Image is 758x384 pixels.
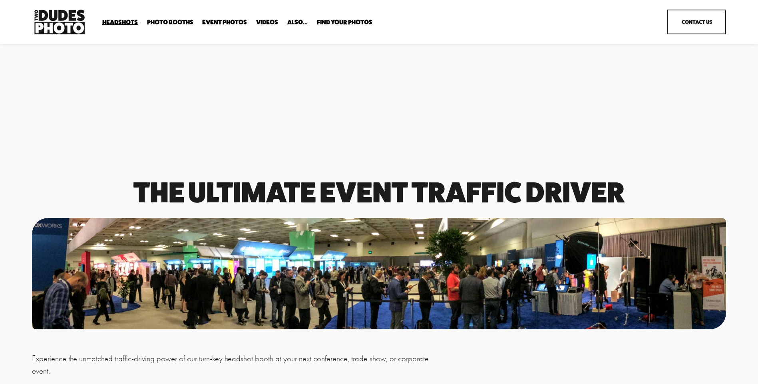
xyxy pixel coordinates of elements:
span: Photo Booths [147,19,193,26]
p: Experience the unmatched traffic-driving power of our turn-key headshot booth at your next confer... [32,353,435,378]
a: folder dropdown [317,18,372,26]
span: Also... [287,19,308,26]
a: folder dropdown [287,18,308,26]
a: Videos [256,18,278,26]
img: Two Dudes Photo | Headshots, Portraits &amp; Photo Booths [32,8,87,36]
span: Headshots [102,19,138,26]
span: Find Your Photos [317,19,372,26]
a: Event Photos [202,18,247,26]
a: folder dropdown [102,18,138,26]
a: Contact Us [667,10,726,34]
a: folder dropdown [147,18,193,26]
h1: The Ultimate event traffic driver [32,179,726,206]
